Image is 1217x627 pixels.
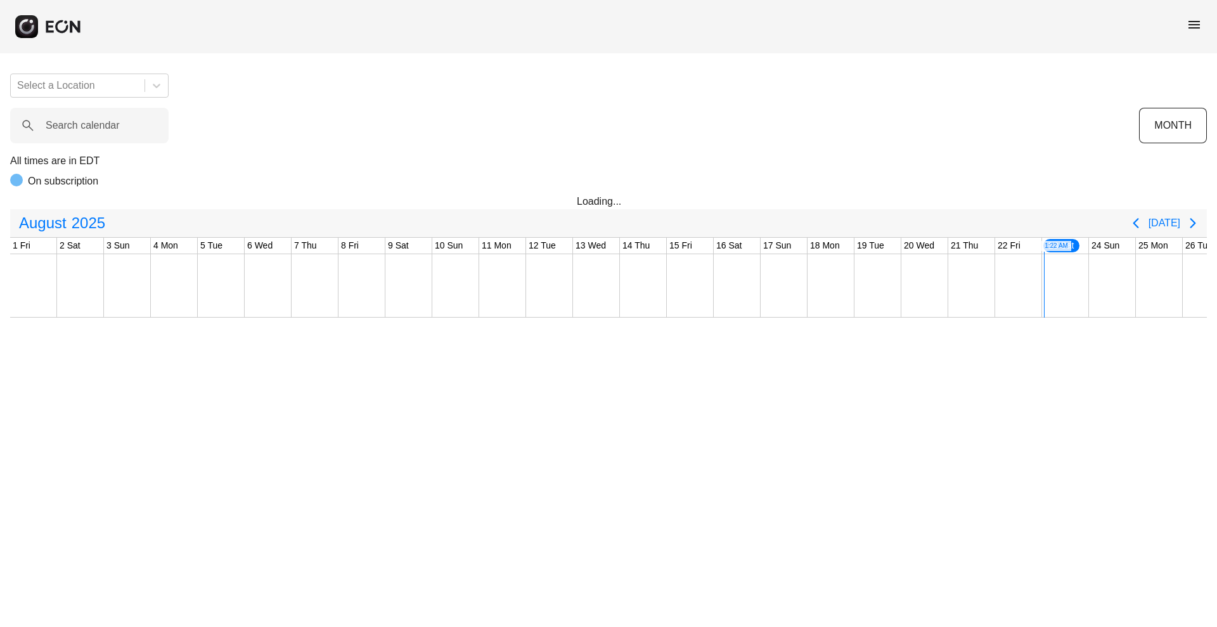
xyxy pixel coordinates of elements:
button: August2025 [11,210,113,236]
div: 25 Mon [1136,238,1171,254]
button: Previous page [1123,210,1149,236]
div: 1 Fri [10,238,33,254]
div: 15 Fri [667,238,695,254]
button: Next page [1180,210,1206,236]
div: 17 Sun [761,238,794,254]
div: 14 Thu [620,238,652,254]
div: Loading... [577,194,640,209]
div: 22 Fri [995,238,1023,254]
span: August [16,210,69,236]
div: 21 Thu [948,238,981,254]
p: On subscription [28,174,98,189]
span: menu [1187,17,1202,32]
div: 4 Mon [151,238,181,254]
p: All times are in EDT [10,153,1207,169]
div: 23 Sat [1042,238,1080,254]
div: 18 Mon [808,238,842,254]
button: MONTH [1139,108,1207,143]
div: 12 Tue [526,238,558,254]
div: 26 Tue [1183,238,1215,254]
div: 9 Sat [385,238,411,254]
div: 10 Sun [432,238,465,254]
div: 19 Tue [854,238,887,254]
div: 13 Wed [573,238,608,254]
div: 16 Sat [714,238,744,254]
div: 8 Fri [338,238,361,254]
div: 3 Sun [104,238,132,254]
div: 6 Wed [245,238,275,254]
label: Search calendar [46,118,120,133]
div: 7 Thu [292,238,319,254]
div: 2 Sat [57,238,83,254]
div: 24 Sun [1089,238,1122,254]
button: [DATE] [1149,212,1180,235]
div: 11 Mon [479,238,514,254]
div: 20 Wed [901,238,937,254]
span: 2025 [69,210,108,236]
div: 5 Tue [198,238,225,254]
